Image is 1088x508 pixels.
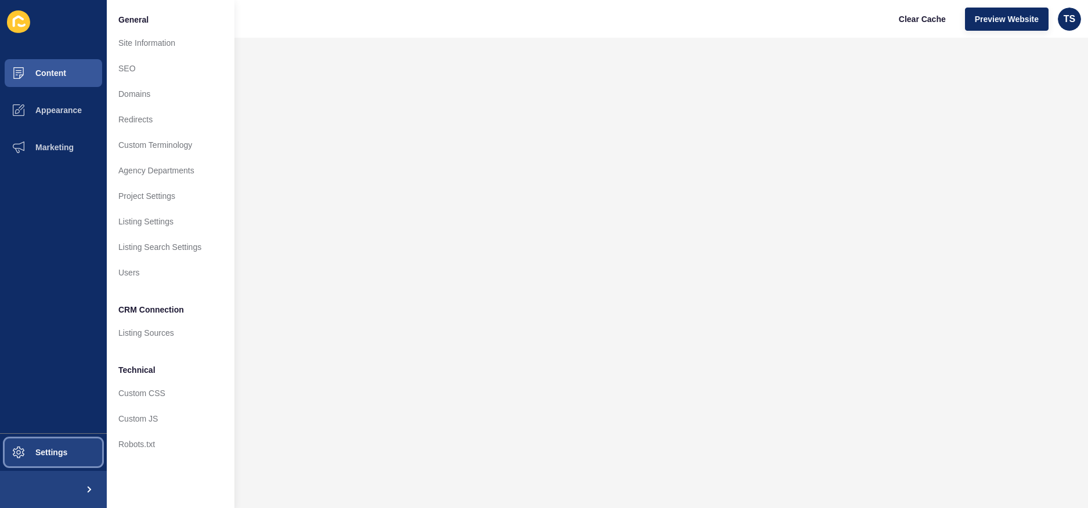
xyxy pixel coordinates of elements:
a: Site Information [107,30,234,56]
a: Agency Departments [107,158,234,183]
span: Technical [118,364,156,376]
a: SEO [107,56,234,81]
a: Users [107,260,234,285]
a: Project Settings [107,183,234,209]
a: Robots.txt [107,431,234,457]
span: TS [1064,13,1075,25]
span: CRM Connection [118,304,184,315]
span: General [118,14,149,26]
a: Custom JS [107,406,234,431]
a: Domains [107,81,234,107]
button: Clear Cache [889,8,956,31]
a: Listing Search Settings [107,234,234,260]
span: Preview Website [975,13,1039,25]
a: Listing Settings [107,209,234,234]
a: Listing Sources [107,320,234,346]
button: Preview Website [965,8,1049,31]
a: Custom Terminology [107,132,234,158]
a: Redirects [107,107,234,132]
span: Clear Cache [899,13,946,25]
a: Custom CSS [107,380,234,406]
